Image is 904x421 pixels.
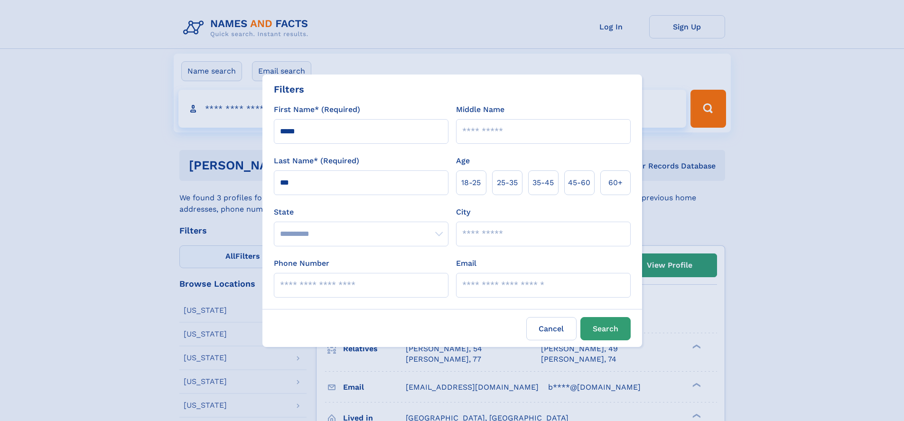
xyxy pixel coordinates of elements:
span: 18‑25 [461,177,481,188]
label: City [456,206,470,218]
span: 60+ [608,177,623,188]
label: Age [456,155,470,167]
button: Search [580,317,631,340]
label: Cancel [526,317,577,340]
span: 35‑45 [532,177,554,188]
label: State [274,206,448,218]
label: Phone Number [274,258,329,269]
div: Filters [274,82,304,96]
span: 25‑35 [497,177,518,188]
label: Last Name* (Required) [274,155,359,167]
label: Middle Name [456,104,504,115]
label: First Name* (Required) [274,104,360,115]
span: 45‑60 [568,177,590,188]
label: Email [456,258,476,269]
